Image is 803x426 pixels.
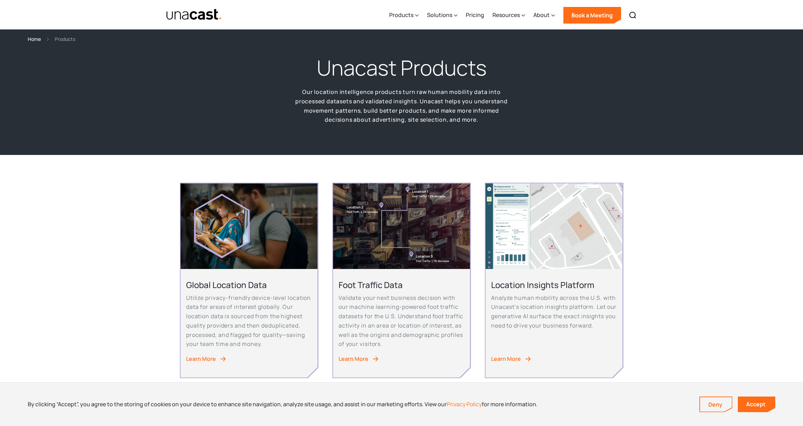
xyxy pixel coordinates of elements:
div: Learn More [186,354,216,364]
div: Products [55,35,75,43]
div: Solutions [427,11,452,19]
a: Book a Meeting [563,7,621,24]
a: Learn More [491,354,617,364]
div: By clicking “Accept”, you agree to the storing of cookies on your device to enhance site navigati... [28,400,538,408]
div: Learn More [491,354,521,364]
a: Accept [738,397,775,412]
div: Products [389,1,419,29]
div: Resources [492,1,525,29]
div: Solutions [427,1,457,29]
a: Home [28,35,41,43]
h2: Global Location Data [186,279,312,290]
a: Privacy Policy [447,400,482,408]
img: Unacast text logo [166,9,222,21]
img: An aerial view of a city block with foot traffic data and location data information [333,183,470,269]
a: Learn More [339,354,464,364]
a: Deny [700,397,732,412]
a: home [166,9,222,21]
img: Search icon [629,11,637,19]
p: Analyze human mobility across the U.S. with Unacast’s location insights platform. Let our generat... [491,293,617,330]
h2: Foot Traffic Data [339,279,464,290]
h2: Location Insights Platform [491,279,617,290]
p: Validate your next business decision with our machine learning-powered foot traffic datasets for ... [339,293,464,349]
a: Learn More [186,354,312,364]
p: Utilize privacy-friendly device-level location data for areas of interest globally. Our location ... [186,293,312,349]
h1: Unacast Products [317,54,487,82]
p: Our location intelligence products turn raw human mobility data into processed datasets and valid... [294,87,509,124]
div: Learn More [339,354,368,364]
div: About [533,11,550,19]
div: Products [389,11,413,19]
div: About [533,1,555,29]
a: Pricing [466,1,484,29]
div: Resources [492,11,520,19]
